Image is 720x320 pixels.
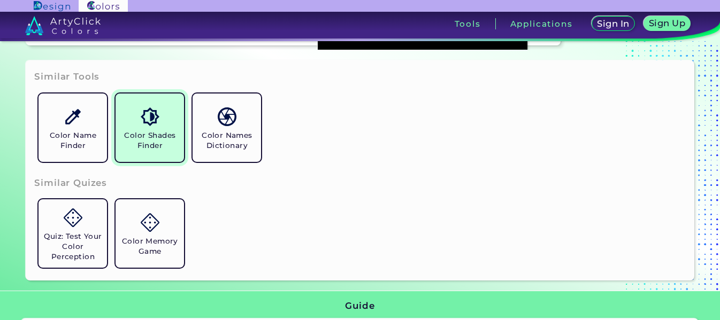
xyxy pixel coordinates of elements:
h5: Sign In [599,20,627,28]
a: Color Shades Finder [111,89,188,166]
a: Color Memory Game [111,195,188,272]
a: Color Names Dictionary [188,89,265,166]
a: Sign In [594,17,633,30]
h3: Guide [345,300,374,313]
img: icon_game.svg [64,208,82,227]
a: Quiz: Test Your Color Perception [34,195,111,272]
h5: Sign Up [650,19,684,27]
a: Color Name Finder [34,89,111,166]
h3: Similar Quizes [34,177,107,190]
img: icon_game.svg [141,213,159,232]
h5: Color Name Finder [43,130,103,151]
h3: Applications [510,20,573,28]
img: logo_artyclick_colors_white.svg [25,16,101,35]
h5: Color Names Dictionary [197,130,257,151]
a: Sign Up [646,17,688,30]
h5: Color Shades Finder [120,130,180,151]
img: ArtyClick Design logo [34,1,70,11]
img: icon_color_names_dictionary.svg [218,107,236,126]
img: icon_color_shades.svg [141,107,159,126]
h5: Quiz: Test Your Color Perception [43,231,103,262]
h5: Color Memory Game [120,236,180,256]
h3: Tools [455,20,481,28]
h3: Similar Tools [34,71,99,83]
img: icon_color_name_finder.svg [64,107,82,126]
